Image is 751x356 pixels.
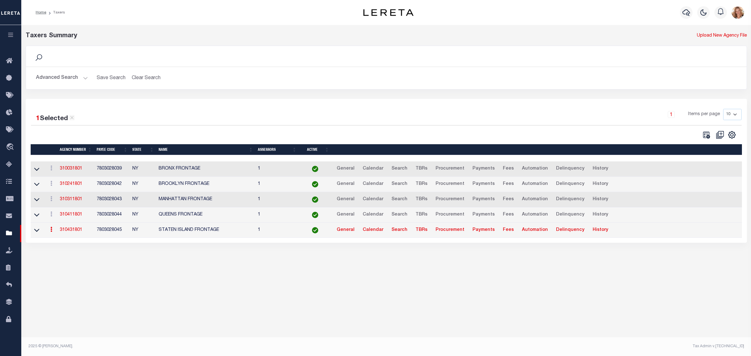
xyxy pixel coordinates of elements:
[255,161,299,177] td: 1
[334,210,357,220] a: General
[391,343,744,349] div: Tax Admin v.[TECHNICAL_ID]
[334,164,357,174] a: General
[36,114,75,124] div: Selected
[334,179,357,189] a: General
[312,166,318,172] img: check-icon-green.svg
[553,210,587,220] a: Delinquency
[156,161,255,177] td: BRONX FRONTAGE
[360,210,386,220] a: Calendar
[519,179,551,189] a: Automation
[156,223,255,238] td: STATEN ISLAND FRONTAGE
[130,207,156,223] td: NY
[500,179,517,189] a: Fees
[130,223,156,238] td: NY
[389,210,410,220] a: Search
[60,212,82,217] a: 310411801
[433,225,467,235] a: Procurement
[94,207,130,223] td: 7803028044
[334,225,357,235] a: General
[413,210,430,220] a: TBRs
[433,210,467,220] a: Procurement
[500,225,517,235] a: Fees
[60,182,82,186] a: 310241801
[94,223,130,238] td: 7803028045
[470,195,498,205] a: Payments
[519,210,551,220] a: Automation
[94,192,130,207] td: 7803028043
[519,195,551,205] a: Automation
[590,164,611,174] a: History
[255,177,299,192] td: 1
[130,161,156,177] td: NY
[299,144,331,155] th: Active: activate to sort column ascending
[130,177,156,192] td: NY
[60,166,82,171] a: 310031801
[363,9,413,16] img: logo-dark.svg
[60,197,82,201] a: 310311801
[312,196,318,203] img: check-icon-green.svg
[413,225,430,235] a: TBRs
[312,212,318,218] img: check-icon-green.svg
[389,225,410,235] a: Search
[6,143,16,151] i: travel_explore
[500,195,517,205] a: Fees
[500,210,517,220] a: Fees
[470,179,498,189] a: Payments
[553,164,587,174] a: Delinquency
[433,164,467,174] a: Procurement
[519,164,551,174] a: Automation
[94,177,130,192] td: 7803028042
[413,179,430,189] a: TBRs
[24,343,386,349] div: 2025 © [PERSON_NAME].
[433,195,467,205] a: Procurement
[360,179,386,189] a: Calendar
[413,195,430,205] a: TBRs
[255,223,299,238] td: 1
[331,144,743,155] th: &nbsp;
[255,144,299,155] th: Assessors: activate to sort column ascending
[433,179,467,189] a: Procurement
[60,228,82,232] a: 310431801
[312,181,318,187] img: check-icon-green.svg
[360,195,386,205] a: Calendar
[590,179,611,189] a: History
[46,10,65,15] li: Taxers
[389,164,410,174] a: Search
[129,72,163,84] button: Clear Search
[688,111,720,118] span: Items per page
[360,225,386,235] a: Calendar
[93,72,129,84] button: Save Search
[553,225,587,235] a: Delinquency
[57,144,94,155] th: Agency Number: activate to sort column ascending
[389,179,410,189] a: Search
[413,164,430,174] a: TBRs
[312,227,318,233] img: check-icon-green.svg
[94,144,130,155] th: Payee Code: activate to sort column ascending
[470,225,498,235] a: Payments
[334,195,357,205] a: General
[519,225,551,235] a: Automation
[553,195,587,205] a: Delinquency
[26,31,564,41] div: Taxers Summary
[470,164,498,174] a: Payments
[130,144,156,155] th: State: activate to sort column ascending
[553,179,587,189] a: Delinquency
[500,164,517,174] a: Fees
[389,195,410,205] a: Search
[668,111,675,118] a: 1
[360,164,386,174] a: Calendar
[156,207,255,223] td: QUEENS FRONTAGE
[36,115,40,122] span: 1
[590,210,611,220] a: History
[590,195,611,205] a: History
[156,144,255,155] th: Name: activate to sort column ascending
[156,177,255,192] td: BROOKLYN FRONTAGE
[590,225,611,235] a: History
[130,192,156,207] td: NY
[255,207,299,223] td: 1
[470,210,498,220] a: Payments
[94,161,130,177] td: 7803028039
[36,11,46,14] a: Home
[255,192,299,207] td: 1
[697,33,747,39] a: Upload New Agency File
